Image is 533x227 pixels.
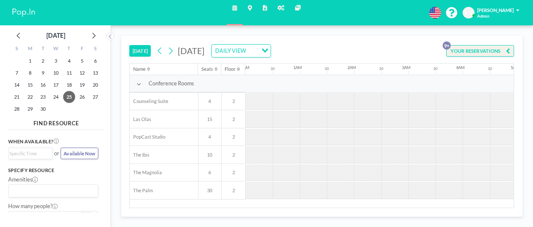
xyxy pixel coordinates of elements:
span: DAILY VIEW [213,46,247,55]
button: Available Now [61,148,99,160]
span: Saturday, September 13, 2025 [89,67,101,79]
div: 1AM [293,65,302,70]
span: Admin [477,14,489,19]
button: [DATE] [129,45,151,57]
span: Wednesday, September 10, 2025 [50,67,62,79]
div: 3AM [402,65,411,70]
div: 30 [433,67,438,71]
button: - [82,211,90,223]
span: 2 [222,98,245,104]
span: 2 [222,116,245,122]
span: Friday, September 19, 2025 [76,79,88,91]
span: 15 [198,116,221,122]
div: Search for option [9,148,52,159]
div: [DATE] [46,30,65,42]
span: 30 [198,188,221,194]
span: Friday, September 5, 2025 [76,55,88,67]
img: organization-logo [11,6,37,20]
p: 9+ [443,41,451,49]
div: 30 [379,67,384,71]
div: S [89,44,102,55]
span: Friday, September 12, 2025 [76,67,88,79]
span: Monday, September 29, 2025 [24,103,36,115]
div: M [23,44,36,55]
span: 4 [198,134,221,140]
input: Search for option [9,150,48,157]
span: Tuesday, September 9, 2025 [37,67,49,79]
div: Name [133,66,146,72]
span: 4 [198,98,221,104]
div: 5AM [511,65,519,70]
span: Wednesday, September 17, 2025 [50,79,62,91]
div: F [76,44,88,55]
span: [DATE] [178,45,204,56]
span: 10 [198,152,221,158]
button: + [90,211,98,223]
div: W [49,44,62,55]
span: PopCast Studio [130,134,165,140]
span: The Magnolia [130,169,162,176]
span: The Palm [130,188,153,194]
div: 30 [325,67,329,71]
div: T [37,44,49,55]
span: Sunday, September 7, 2025 [11,67,23,79]
div: 30 [488,67,492,71]
span: or [54,150,59,157]
span: Thursday, September 4, 2025 [63,55,75,67]
span: Monday, September 1, 2025 [24,55,36,67]
span: Las Olas [130,116,151,122]
div: Search for option [212,45,270,57]
span: Conference Rooms [149,80,194,87]
span: Wednesday, September 24, 2025 [50,91,62,103]
span: Sunday, September 14, 2025 [11,79,23,91]
h4: FIND RESOURCE [8,117,104,127]
div: S [10,44,23,55]
div: Seats [201,66,213,72]
span: 2 [222,152,245,158]
span: Counseling Suite [130,98,168,104]
span: Sunday, September 28, 2025 [11,103,23,115]
label: How many people? [8,203,58,210]
div: T [63,44,76,55]
div: 4AM [456,65,465,70]
span: 2 [222,188,245,194]
span: KO [465,10,472,16]
span: Saturday, September 20, 2025 [89,79,101,91]
span: Friday, September 26, 2025 [76,91,88,103]
span: [PERSON_NAME] [477,7,514,13]
div: 2AM [347,65,356,70]
div: 30 [271,67,275,71]
span: 2 [222,169,245,176]
span: Thursday, September 25, 2025 [63,91,75,103]
input: Search for option [248,46,256,55]
span: Available Now [64,151,95,156]
span: Monday, September 8, 2025 [24,67,36,79]
span: Wednesday, September 3, 2025 [50,55,62,67]
span: The Ibis [130,152,149,158]
span: Tuesday, September 23, 2025 [37,91,49,103]
span: Thursday, September 11, 2025 [63,67,75,79]
span: 6 [198,169,221,176]
label: Amenities [8,176,38,183]
input: Search for option [9,187,93,196]
h3: Specify resource [8,167,98,173]
button: YOUR RESERVATIONS9+ [446,45,514,57]
div: Floor [225,66,235,72]
span: Sunday, September 21, 2025 [11,91,23,103]
span: Saturday, September 27, 2025 [89,91,101,103]
span: Saturday, September 6, 2025 [89,55,101,67]
div: Search for option [9,185,98,197]
span: Monday, September 15, 2025 [24,79,36,91]
span: 2 [222,134,245,140]
span: Thursday, September 18, 2025 [63,79,75,91]
span: Tuesday, September 16, 2025 [37,79,49,91]
span: Tuesday, September 2, 2025 [37,55,49,67]
span: Tuesday, September 30, 2025 [37,103,49,115]
span: Monday, September 22, 2025 [24,91,36,103]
